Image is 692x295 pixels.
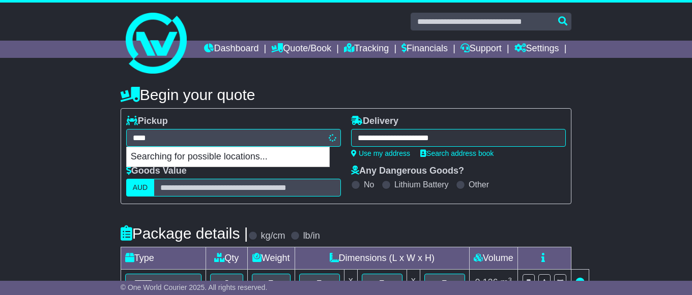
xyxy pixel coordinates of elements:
[351,166,464,177] label: Any Dangerous Goods?
[126,166,187,177] label: Goods Value
[508,276,512,284] sup: 3
[575,277,585,287] a: Remove this item
[206,247,247,270] td: Qty
[364,180,374,189] label: No
[469,247,517,270] td: Volume
[469,180,489,189] label: Other
[121,225,248,242] h4: Package details |
[247,247,295,270] td: Weight
[351,116,398,127] label: Delivery
[344,41,389,58] a: Tracking
[420,149,494,157] a: Search address book
[121,247,206,270] td: Type
[351,149,410,157] a: Use my address
[460,41,502,58] a: Support
[261,231,285,242] label: kg/cm
[501,277,512,287] span: m
[295,247,469,270] td: Dimensions (L x W x H)
[127,147,329,167] p: Searching for possible locations...
[204,41,258,58] a: Dashboard
[475,277,498,287] span: 0.126
[514,41,559,58] a: Settings
[394,180,449,189] label: Lithium Battery
[303,231,320,242] label: lb/in
[121,86,572,103] h4: Begin your quote
[121,283,268,291] span: © One World Courier 2025. All rights reserved.
[401,41,448,58] a: Financials
[126,179,155,196] label: AUD
[271,41,331,58] a: Quote/Book
[126,116,168,127] label: Pickup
